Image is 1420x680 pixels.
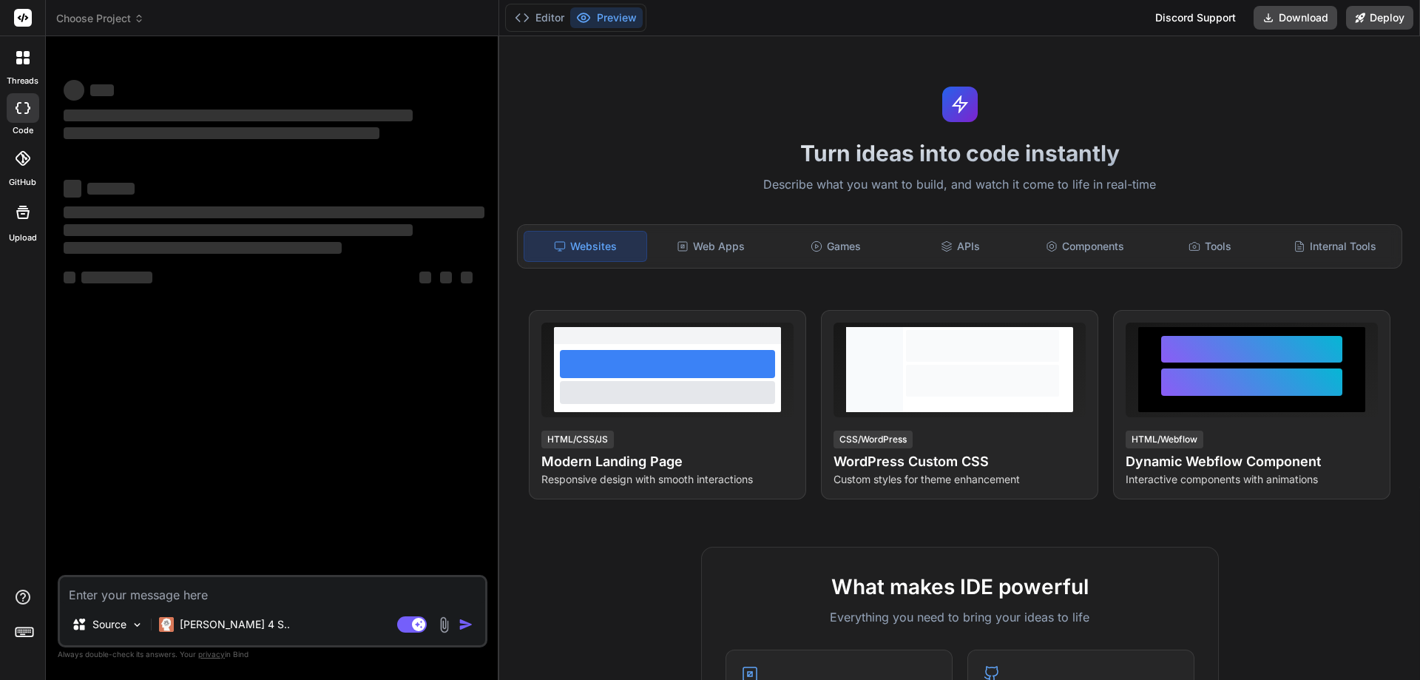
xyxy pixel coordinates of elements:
[436,616,453,633] img: attachment
[92,617,126,632] p: Source
[1126,451,1378,472] h4: Dynamic Webflow Component
[440,272,452,283] span: ‌
[1254,6,1337,30] button: Download
[650,231,772,262] div: Web Apps
[419,272,431,283] span: ‌
[90,84,114,96] span: ‌
[13,124,33,137] label: code
[64,224,413,236] span: ‌
[1149,231,1271,262] div: Tools
[64,80,84,101] span: ‌
[9,232,37,244] label: Upload
[459,617,473,632] img: icon
[1146,6,1245,30] div: Discord Support
[159,617,174,632] img: Claude 4 Sonnet
[775,231,897,262] div: Games
[508,140,1411,166] h1: Turn ideas into code instantly
[1346,6,1413,30] button: Deploy
[64,127,379,139] span: ‌
[64,180,81,198] span: ‌
[64,272,75,283] span: ‌
[541,472,794,487] p: Responsive design with smooth interactions
[461,272,473,283] span: ‌
[64,110,413,121] span: ‌
[1126,472,1378,487] p: Interactive components with animations
[87,183,135,195] span: ‌
[1274,231,1396,262] div: Internal Tools
[180,617,290,632] p: [PERSON_NAME] 4 S..
[541,431,614,448] div: HTML/CSS/JS
[81,272,152,283] span: ‌
[7,75,38,87] label: threads
[64,206,484,218] span: ‌
[1024,231,1146,262] div: Components
[64,242,342,254] span: ‌
[198,650,225,659] span: privacy
[1126,431,1203,448] div: HTML/Webflow
[508,175,1411,195] p: Describe what you want to build, and watch it come to life in real-time
[726,608,1194,626] p: Everything you need to bring your ideas to life
[899,231,1021,262] div: APIs
[726,571,1194,602] h2: What makes IDE powerful
[56,11,144,26] span: Choose Project
[9,176,36,189] label: GitHub
[509,7,570,28] button: Editor
[570,7,643,28] button: Preview
[834,472,1086,487] p: Custom styles for theme enhancement
[524,231,647,262] div: Websites
[834,451,1086,472] h4: WordPress Custom CSS
[131,619,143,631] img: Pick Models
[541,451,794,472] h4: Modern Landing Page
[58,647,487,662] p: Always double-check its answers. Your in Bind
[834,431,913,448] div: CSS/WordPress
